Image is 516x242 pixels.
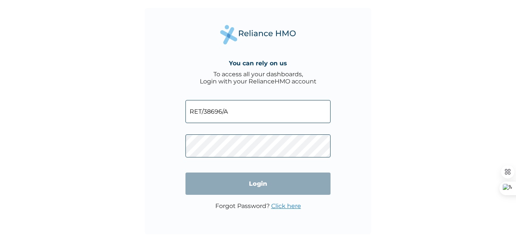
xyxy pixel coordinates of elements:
input: Login [185,173,331,195]
img: Reliance Health's Logo [220,25,296,44]
div: To access all your dashboards, Login with your RelianceHMO account [200,71,317,85]
a: Click here [271,202,301,210]
p: Forgot Password? [215,202,301,210]
h4: You can rely on us [229,60,287,67]
input: Email address or HMO ID [185,100,331,123]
